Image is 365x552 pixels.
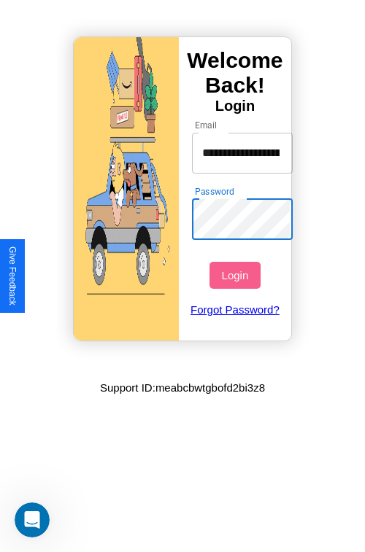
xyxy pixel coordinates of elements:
[185,289,286,330] a: Forgot Password?
[210,262,260,289] button: Login
[195,185,234,198] label: Password
[179,48,291,98] h3: Welcome Back!
[100,378,265,397] p: Support ID: meabcbwtgbofd2bi3z8
[195,119,218,131] label: Email
[179,98,291,114] h4: Login
[15,502,50,537] iframe: Intercom live chat
[74,37,179,341] img: gif
[7,246,18,306] div: Give Feedback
